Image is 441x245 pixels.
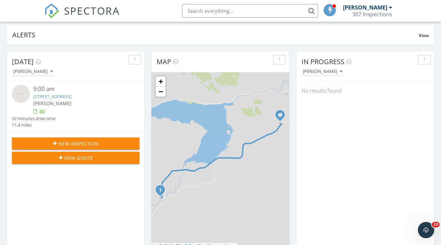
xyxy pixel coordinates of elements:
[44,3,59,18] img: The Best Home Inspection Software - Spectora
[12,85,140,128] a: 9:00 am [STREET_ADDRESS] [PERSON_NAME] 32 minutes drive time 11.4 miles
[419,33,429,38] span: View
[418,222,434,238] iframe: Intercom live chat
[12,137,140,150] button: New Inspection
[301,57,344,66] span: In Progress
[157,57,171,66] span: Map
[64,3,120,18] span: SPECTORA
[156,87,166,97] a: Zoom out
[33,93,71,99] a: [STREET_ADDRESS]
[59,140,99,147] span: New Inspection
[12,67,54,76] button: [PERSON_NAME]
[12,152,140,164] button: New Quote
[12,85,30,103] img: streetview
[296,81,434,100] div: No results found
[12,57,34,66] span: [DATE]
[160,190,164,194] div: 6 Bear Creek Rd, Cody, WY 82414
[280,115,284,119] div: 323 South Fork Rd, Cody WY 82414
[343,4,387,11] div: [PERSON_NAME]
[182,4,318,18] input: Search everything...
[432,222,440,227] span: 10
[33,100,71,107] span: [PERSON_NAME]
[33,85,129,93] div: 9:00 am
[301,67,344,76] button: [PERSON_NAME]
[44,9,120,23] a: SPECTORA
[12,115,55,122] div: 32 minutes drive time
[64,154,93,162] span: New Quote
[303,69,342,74] div: [PERSON_NAME]
[13,69,53,74] div: [PERSON_NAME]
[12,30,419,39] div: Alerts
[156,76,166,87] a: Zoom in
[12,122,55,128] div: 11.4 miles
[352,11,392,18] div: 307 Inspections
[159,188,162,193] i: 1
